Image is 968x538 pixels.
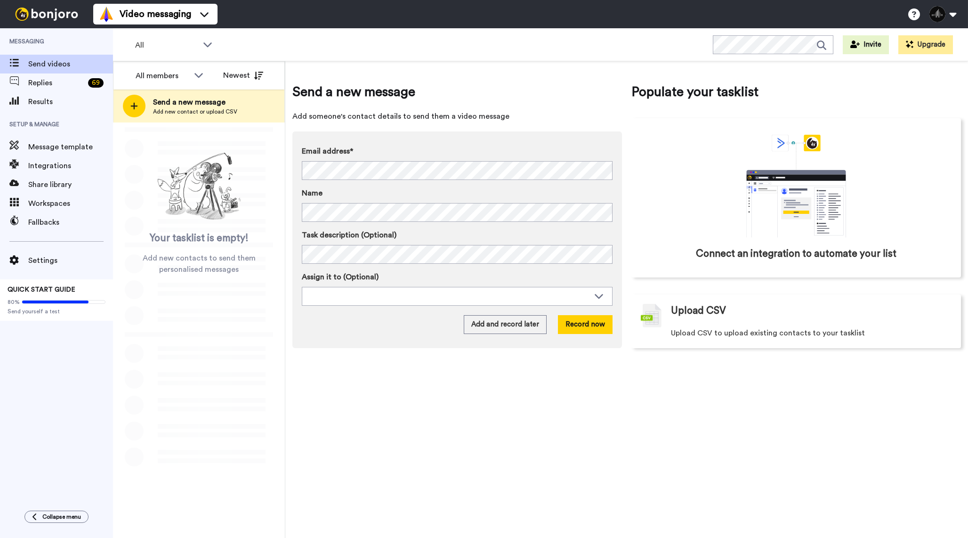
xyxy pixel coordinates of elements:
[99,7,114,22] img: vm-color.svg
[11,8,82,21] img: bj-logo-header-white.svg
[8,308,105,315] span: Send yourself a test
[8,286,75,293] span: QUICK START GUIDE
[135,40,198,51] span: All
[28,160,113,171] span: Integrations
[28,141,113,153] span: Message template
[464,315,547,334] button: Add and record later
[42,513,81,521] span: Collapse menu
[28,77,84,89] span: Replies
[671,327,865,339] span: Upload CSV to upload existing contacts to your tasklist
[120,8,191,21] span: Video messaging
[153,97,237,108] span: Send a new message
[28,198,113,209] span: Workspaces
[302,271,613,283] label: Assign it to (Optional)
[28,179,113,190] span: Share library
[28,217,113,228] span: Fallbacks
[641,304,661,327] img: csv-grey.png
[898,35,953,54] button: Upgrade
[28,58,113,70] span: Send videos
[88,78,104,88] div: 69
[153,108,237,115] span: Add new contact or upload CSV
[671,304,726,318] span: Upload CSV
[292,82,622,101] span: Send a new message
[136,70,189,82] div: All members
[696,247,896,261] span: Connect an integration to automate your list
[631,82,961,101] span: Populate your tasklist
[843,35,889,54] button: Invite
[150,231,249,245] span: Your tasklist is empty!
[302,146,613,157] label: Email address*
[302,229,613,241] label: Task description (Optional)
[558,315,613,334] button: Record now
[302,187,323,199] span: Name
[152,149,246,224] img: ready-set-action.png
[726,135,867,237] div: animation
[127,253,271,275] span: Add new contacts to send them personalised messages
[28,255,113,266] span: Settings
[292,111,622,122] span: Add someone's contact details to send them a video message
[8,298,20,306] span: 80%
[28,96,113,107] span: Results
[216,66,270,85] button: Newest
[24,511,89,523] button: Collapse menu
